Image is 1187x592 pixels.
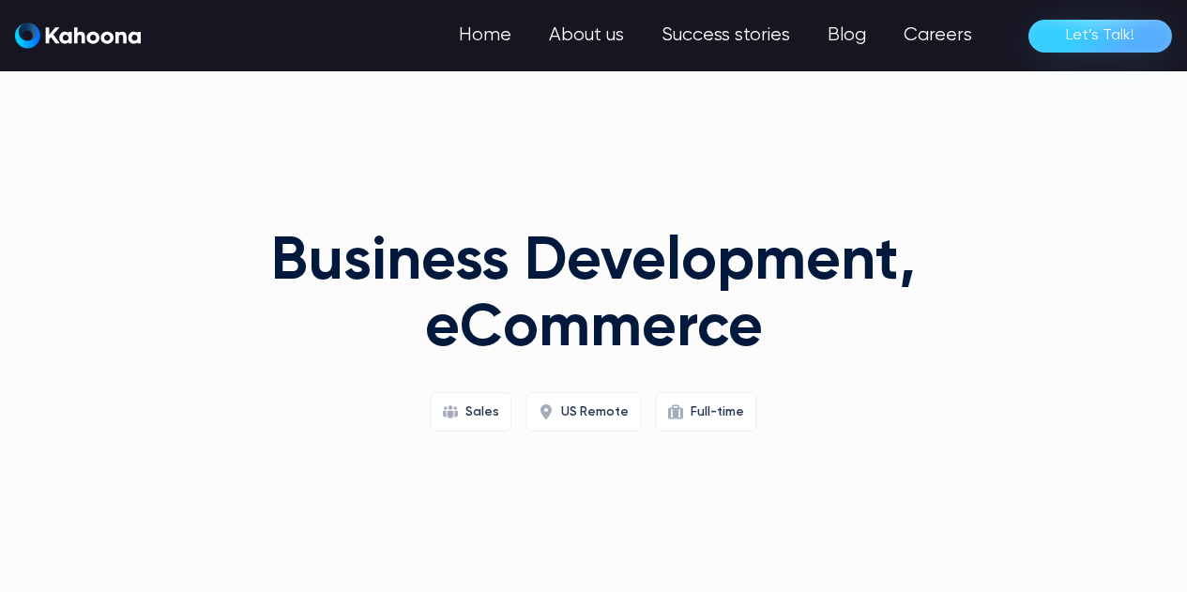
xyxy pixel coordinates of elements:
[440,17,530,54] a: Home
[643,17,809,54] a: Success stories
[530,17,643,54] a: About us
[15,23,141,49] img: Kahoona logo white
[809,17,885,54] a: Blog
[691,397,744,427] div: Full-time
[465,397,499,427] div: Sales
[15,23,141,50] a: home
[1028,20,1172,53] a: Let’s Talk!
[561,397,629,427] div: US Remote
[1066,21,1134,51] div: Let’s Talk!
[234,230,954,362] h1: Business Development, eCommerce
[885,17,991,54] a: Careers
